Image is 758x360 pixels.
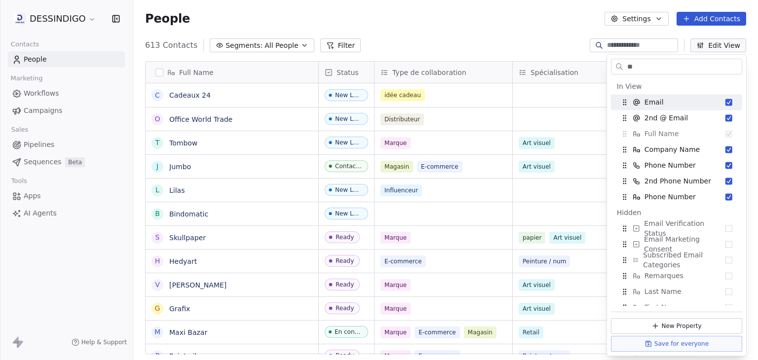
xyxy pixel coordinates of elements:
[7,122,33,137] span: Sales
[81,338,127,346] span: Help & Support
[519,161,555,173] span: Art visuel
[611,94,742,110] div: Email
[335,139,362,146] div: New Lead
[6,37,43,52] span: Contacts
[605,12,668,26] button: Settings
[8,137,125,153] a: Pipelines
[169,163,191,171] a: Jumbo
[513,62,625,83] div: Spécialisation
[531,68,578,77] span: Spécialisation
[265,40,298,51] span: All People
[380,113,424,125] span: Distributeur
[519,303,555,315] span: Art visuel
[155,185,159,195] div: L
[335,163,362,170] div: Contact 1
[169,305,190,313] a: Grafix
[644,302,682,312] span: First Name
[611,157,742,173] div: Phone Number
[380,326,411,338] span: Marque
[146,62,318,83] div: Full Name
[8,103,125,119] a: Campaigns
[644,113,688,123] span: 2nd @ Email
[8,188,125,204] a: Apps
[179,68,214,77] span: Full Name
[24,106,62,116] span: Campaigns
[8,154,125,170] a: SequencesBeta
[611,318,742,334] button: New Property
[24,191,41,201] span: Apps
[336,281,354,288] div: Ready
[690,38,746,52] button: Edit View
[644,129,679,139] span: Full Name
[320,38,361,52] button: Filter
[335,210,362,217] div: New Lead
[611,252,742,268] div: Subscribed Email Categories
[611,173,742,189] div: 2nd Phone Number
[611,299,742,315] div: First Name
[392,68,466,77] span: Type de collaboration
[24,88,59,99] span: Workflows
[154,327,160,337] div: M
[375,62,512,83] div: Type de collaboration
[519,255,570,267] span: Peinture / num
[519,279,555,291] span: Art visuel
[319,62,374,83] div: Status
[14,13,26,25] img: DD.jpeg
[380,137,411,149] span: Marque
[65,157,85,167] span: Beta
[145,39,197,51] span: 613 Contacts
[155,232,160,243] div: S
[155,280,160,290] div: V
[335,92,362,99] div: New Lead
[24,208,57,218] span: AI Agents
[644,160,696,170] span: Phone Number
[644,271,683,281] span: Remarques
[169,115,232,123] a: Office World Trade
[8,85,125,102] a: Workflows
[226,40,263,51] span: Segments:
[169,186,185,194] a: Lilas
[519,326,543,338] span: Retail
[644,144,700,154] span: Company Name
[549,232,585,244] span: Art visuel
[24,157,61,167] span: Sequences
[169,352,203,360] a: Paint vibe
[24,54,47,65] span: People
[337,68,359,77] span: Status
[146,83,319,355] div: grid
[380,232,411,244] span: Marque
[380,89,425,101] span: idée cadeau
[72,338,127,346] a: Help & Support
[336,352,354,359] div: Ready
[7,174,31,188] span: Tools
[611,268,742,284] div: Remarques
[169,234,206,242] a: Skullpaper
[8,205,125,221] a: AI Agents
[169,328,207,336] a: Maxi Bazar
[643,250,725,270] span: Subscribed Email Categories
[24,140,54,150] span: Pipelines
[611,336,742,352] button: Save for everyone
[155,138,160,148] div: T
[380,255,426,267] span: E-commerce
[169,91,211,99] a: Cadeaux 24
[335,115,362,122] div: New Lead
[335,186,362,193] div: New Lead
[677,12,746,26] button: Add Contacts
[417,161,462,173] span: E-commerce
[6,71,47,86] span: Marketing
[611,284,742,299] div: Last Name
[611,142,742,157] div: Company Name
[156,161,158,172] div: J
[519,232,545,244] span: papier
[154,114,160,124] div: O
[380,161,413,173] span: Magasin
[169,257,197,265] a: Hedyart
[8,51,125,68] a: People
[644,218,725,238] span: Email Verification Status
[169,281,227,289] a: [PERSON_NAME]
[380,279,411,291] span: Marque
[155,256,160,266] div: H
[30,12,86,25] span: DESSINDIGO
[145,11,190,26] span: People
